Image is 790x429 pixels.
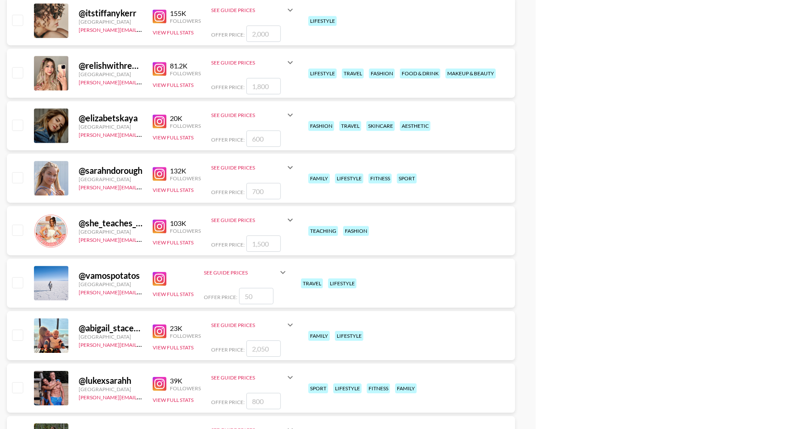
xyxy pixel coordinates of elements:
div: lifestyle [335,173,363,183]
div: See Guide Prices [211,164,285,171]
button: View Full Stats [153,29,194,36]
div: Followers [170,385,201,392]
span: Offer Price: [211,136,245,143]
div: See Guide Prices [211,322,285,328]
a: [PERSON_NAME][EMAIL_ADDRESS][DOMAIN_NAME] [79,392,206,401]
div: fitness [369,173,392,183]
div: 103K [170,219,201,228]
div: Followers [170,123,201,129]
div: See Guide Prices [211,217,285,223]
div: See Guide Prices [211,315,295,335]
a: [PERSON_NAME][EMAIL_ADDRESS][DOMAIN_NAME] [79,182,206,191]
div: [GEOGRAPHIC_DATA] [79,333,142,340]
div: sport [308,383,328,393]
div: See Guide Prices [204,269,278,276]
div: @ sarahndorough [79,165,142,176]
div: lifestyle [308,16,337,26]
span: Offer Price: [204,294,237,300]
button: View Full Stats [153,134,194,141]
div: teaching [308,226,338,236]
input: 2,000 [246,25,281,42]
div: @ lukexsarahh [79,375,142,386]
div: lifestyle [333,383,362,393]
input: 800 [246,393,281,409]
div: aesthetic [400,121,430,131]
span: Offer Price: [211,399,245,405]
div: travel [342,68,364,78]
div: sport [397,173,417,183]
div: 39K [170,377,201,385]
input: 600 [246,130,281,147]
div: makeup & beauty [446,68,496,78]
img: Instagram [153,62,166,76]
a: [PERSON_NAME][EMAIL_ADDRESS][DOMAIN_NAME] [79,235,206,243]
a: [PERSON_NAME][EMAIL_ADDRESS][DOMAIN_NAME] [79,340,206,348]
div: 23K [170,324,201,333]
div: See Guide Prices [211,112,285,118]
div: [GEOGRAPHIC_DATA] [79,386,142,392]
button: View Full Stats [153,291,194,297]
div: travel [301,278,323,288]
div: See Guide Prices [204,262,288,283]
div: @ vamospotatos [79,270,142,281]
span: Offer Price: [211,31,245,38]
button: View Full Stats [153,397,194,403]
a: [PERSON_NAME][EMAIL_ADDRESS][DOMAIN_NAME] [79,77,206,86]
div: See Guide Prices [211,7,285,13]
button: View Full Stats [153,344,194,351]
div: Followers [170,18,201,24]
div: fitness [367,383,390,393]
input: 700 [246,183,281,199]
div: Followers [170,70,201,77]
div: [GEOGRAPHIC_DATA] [79,71,142,77]
input: 1,800 [246,78,281,94]
span: Offer Price: [211,84,245,90]
div: 81.2K [170,62,201,70]
div: See Guide Prices [211,59,285,66]
div: family [308,331,330,341]
div: @ relishwithreese [79,60,142,71]
button: View Full Stats [153,82,194,88]
a: [PERSON_NAME][EMAIL_ADDRESS][DOMAIN_NAME] [79,25,206,33]
div: lifestyle [335,331,363,341]
input: 2,050 [246,340,281,357]
div: See Guide Prices [211,52,295,73]
img: Instagram [153,377,166,391]
div: fashion [369,68,395,78]
div: 132K [170,167,201,175]
div: Followers [170,175,201,182]
span: Offer Price: [211,189,245,195]
div: [GEOGRAPHIC_DATA] [79,176,142,182]
button: View Full Stats [153,239,194,246]
img: Instagram [153,272,166,286]
div: family [308,173,330,183]
div: food & drink [400,68,440,78]
div: [GEOGRAPHIC_DATA] [79,228,142,235]
div: See Guide Prices [211,105,295,125]
a: [PERSON_NAME][EMAIL_ADDRESS][DOMAIN_NAME] [79,130,206,138]
a: [PERSON_NAME][EMAIL_ADDRESS][DOMAIN_NAME] [79,287,206,296]
div: @ elizabetskaya [79,113,142,123]
div: lifestyle [328,278,357,288]
div: See Guide Prices [211,367,295,388]
div: lifestyle [308,68,337,78]
div: See Guide Prices [211,210,295,230]
span: Offer Price: [211,346,245,353]
img: Instagram [153,219,166,233]
div: Followers [170,333,201,339]
div: fashion [308,121,334,131]
div: [GEOGRAPHIC_DATA] [79,123,142,130]
img: Instagram [153,324,166,338]
button: View Full Stats [153,187,194,193]
div: family [395,383,417,393]
div: travel [339,121,361,131]
div: skincare [366,121,395,131]
img: Instagram [153,114,166,128]
div: @ abigail_stacey22 [79,323,142,333]
div: [GEOGRAPHIC_DATA] [79,281,142,287]
div: See Guide Prices [211,374,285,381]
img: Instagram [153,167,166,181]
div: Followers [170,228,201,234]
img: Instagram [153,9,166,23]
div: @ she_teaches_fifth [79,218,142,228]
